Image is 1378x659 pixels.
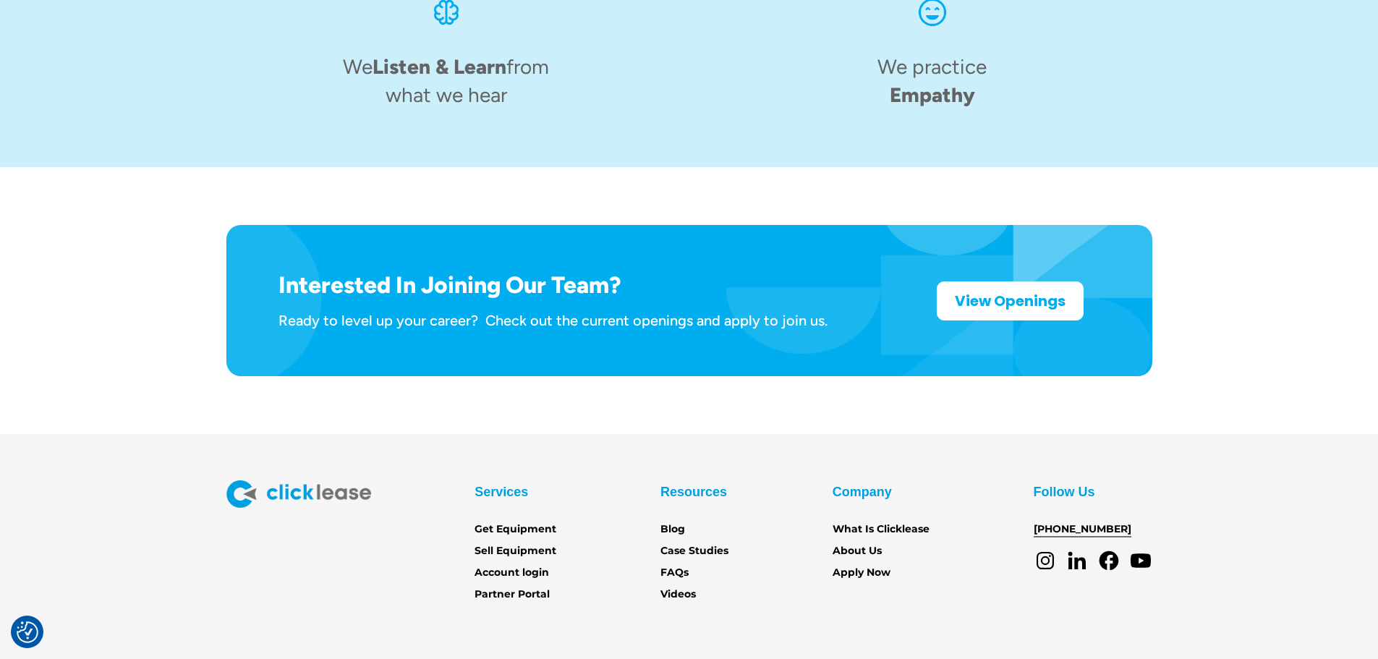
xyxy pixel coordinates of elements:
a: Apply Now [833,565,890,581]
button: Consent Preferences [17,621,38,643]
a: View Openings [937,281,1084,320]
a: FAQs [660,565,689,581]
div: Follow Us [1034,480,1095,503]
a: Case Studies [660,543,728,559]
div: Resources [660,480,727,503]
a: About Us [833,543,882,559]
span: Listen & Learn [373,54,506,79]
a: Partner Portal [475,587,550,603]
h4: We practice [877,53,987,109]
div: Services [475,480,528,503]
strong: View Openings [955,291,1066,311]
a: Blog [660,522,685,537]
a: Get Equipment [475,522,556,537]
h4: We from what we hear [339,53,554,109]
a: [PHONE_NUMBER] [1034,522,1131,537]
a: Videos [660,587,696,603]
img: Revisit consent button [17,621,38,643]
a: Sell Equipment [475,543,556,559]
div: Company [833,480,892,503]
a: Account login [475,565,549,581]
h1: Interested In Joining Our Team? [278,271,828,299]
img: Clicklease logo [226,480,371,508]
a: What Is Clicklease [833,522,930,537]
span: Empathy [890,82,975,107]
div: Ready to level up your career? Check out the current openings and apply to join us. [278,311,828,330]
